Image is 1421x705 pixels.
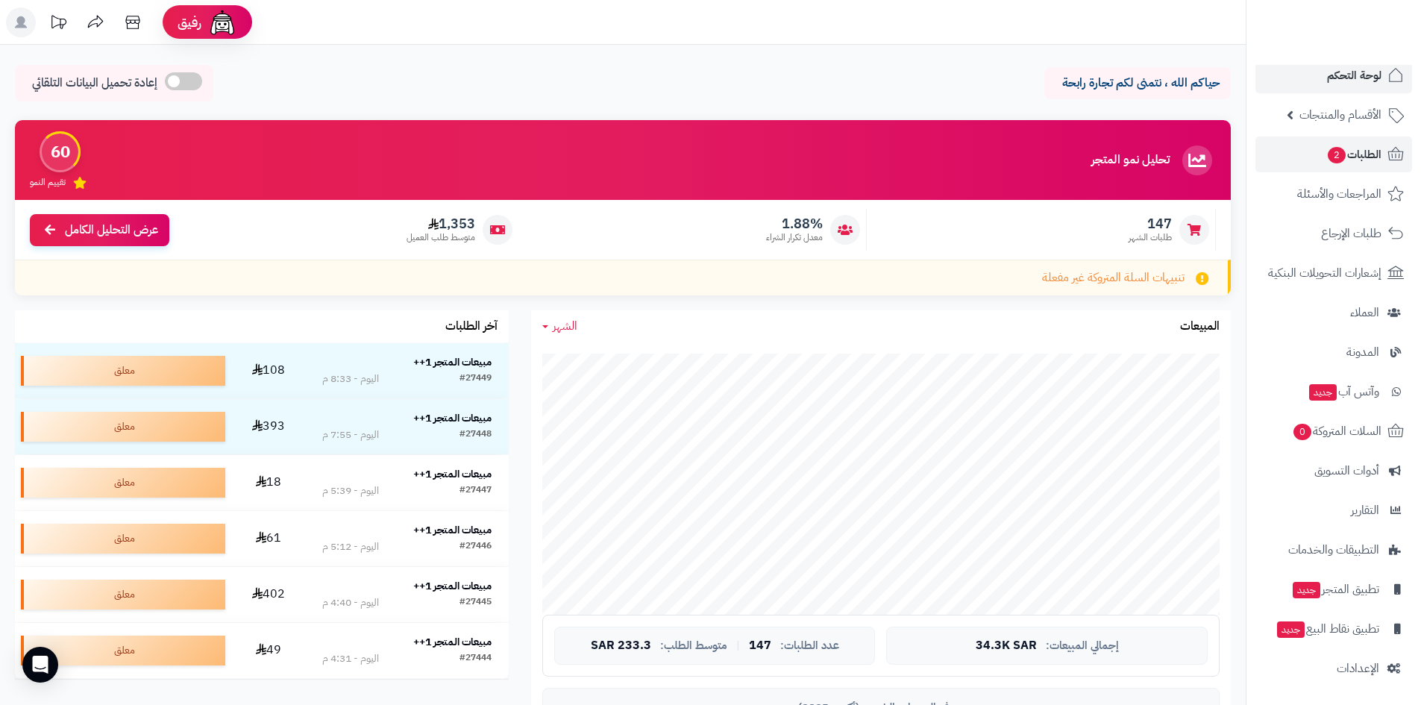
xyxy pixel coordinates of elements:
[231,511,305,566] td: 61
[1180,320,1220,333] h3: المبيعات
[1350,302,1379,323] span: العملاء
[231,567,305,622] td: 402
[22,647,58,683] div: Open Intercom Messenger
[21,580,225,610] div: معلق
[21,524,225,554] div: معلق
[1255,374,1412,410] a: وآتس آبجديد
[1297,184,1381,204] span: المراجعات والأسئلة
[445,320,498,333] h3: آخر الطلبات
[231,455,305,510] td: 18
[231,399,305,454] td: 393
[1321,223,1381,244] span: طلبات الإرجاع
[1255,492,1412,528] a: التقارير
[322,427,379,442] div: اليوم - 7:55 م
[1255,571,1412,607] a: تطبيق المتجرجديد
[660,639,727,652] span: متوسط الطلب:
[1288,539,1379,560] span: التطبيقات والخدمات
[749,639,771,653] span: 147
[1314,460,1379,481] span: أدوات التسويق
[1255,611,1412,647] a: تطبيق نقاط البيعجديد
[322,595,379,610] div: اليوم - 4:40 م
[413,522,492,538] strong: مبيعات المتجر 1++
[21,468,225,498] div: معلق
[1255,255,1412,291] a: إشعارات التحويلات البنكية
[1308,381,1379,402] span: وآتس آب
[413,634,492,650] strong: مبيعات المتجر 1++
[1255,295,1412,330] a: العملاء
[40,7,77,41] a: تحديثات المنصة
[553,317,577,335] span: الشهر
[407,216,475,232] span: 1,353
[1255,57,1412,93] a: لوحة التحكم
[1255,413,1412,449] a: السلات المتروكة0
[322,372,379,386] div: اليوم - 8:33 م
[1276,618,1379,639] span: تطبيق نقاط البيع
[1346,342,1379,363] span: المدونة
[407,231,475,244] span: متوسط طلب العميل
[1255,176,1412,212] a: المراجعات والأسئلة
[65,222,158,239] span: عرض التحليل الكامل
[542,318,577,335] a: الشهر
[1268,263,1381,283] span: إشعارات التحويلات البنكية
[32,75,157,92] span: إعادة تحميل البيانات التلقائي
[736,640,740,651] span: |
[21,412,225,442] div: معلق
[976,639,1037,653] span: 34.3K SAR
[1309,384,1337,401] span: جديد
[1255,137,1412,172] a: الطلبات2
[766,231,823,244] span: معدل تكرار الشراء
[1255,453,1412,489] a: أدوات التسويق
[1327,65,1381,86] span: لوحة التحكم
[1291,579,1379,600] span: تطبيق المتجر
[1255,216,1412,251] a: طلبات الإرجاع
[30,176,66,189] span: تقييم النمو
[231,623,305,678] td: 49
[766,216,823,232] span: 1.88%
[413,578,492,594] strong: مبيعات المتجر 1++
[413,410,492,426] strong: مبيعات المتجر 1++
[1046,639,1119,652] span: إجمالي المبيعات:
[413,354,492,370] strong: مبيعات المتجر 1++
[1055,75,1220,92] p: حياكم الله ، نتمنى لكم تجارة رابحة
[1292,421,1381,442] span: السلات المتروكة
[1129,216,1172,232] span: 147
[459,483,492,498] div: #27447
[1326,144,1381,165] span: الطلبات
[1255,532,1412,568] a: التطبيقات والخدمات
[322,651,379,666] div: اليوم - 4:31 م
[459,595,492,610] div: #27445
[1255,334,1412,370] a: المدونة
[1091,154,1170,167] h3: تحليل نمو المتجر
[322,539,379,554] div: اليوم - 5:12 م
[178,13,201,31] span: رفيق
[1351,500,1379,521] span: التقارير
[1293,424,1311,440] span: 0
[459,651,492,666] div: #27444
[591,639,651,653] span: 233.3 SAR
[1337,658,1379,679] span: الإعدادات
[30,214,169,246] a: عرض التحليل الكامل
[459,539,492,554] div: #27446
[459,372,492,386] div: #27449
[21,356,225,386] div: معلق
[1299,104,1381,125] span: الأقسام والمنتجات
[322,483,379,498] div: اليوم - 5:39 م
[1255,651,1412,686] a: الإعدادات
[1328,147,1346,163] span: 2
[207,7,237,37] img: ai-face.png
[780,639,839,652] span: عدد الطلبات:
[1129,231,1172,244] span: طلبات الشهر
[459,427,492,442] div: #27448
[1277,621,1305,638] span: جديد
[413,466,492,482] strong: مبيعات المتجر 1++
[231,343,305,398] td: 108
[1293,582,1320,598] span: جديد
[21,636,225,665] div: معلق
[1042,269,1185,286] span: تنبيهات السلة المتروكة غير مفعلة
